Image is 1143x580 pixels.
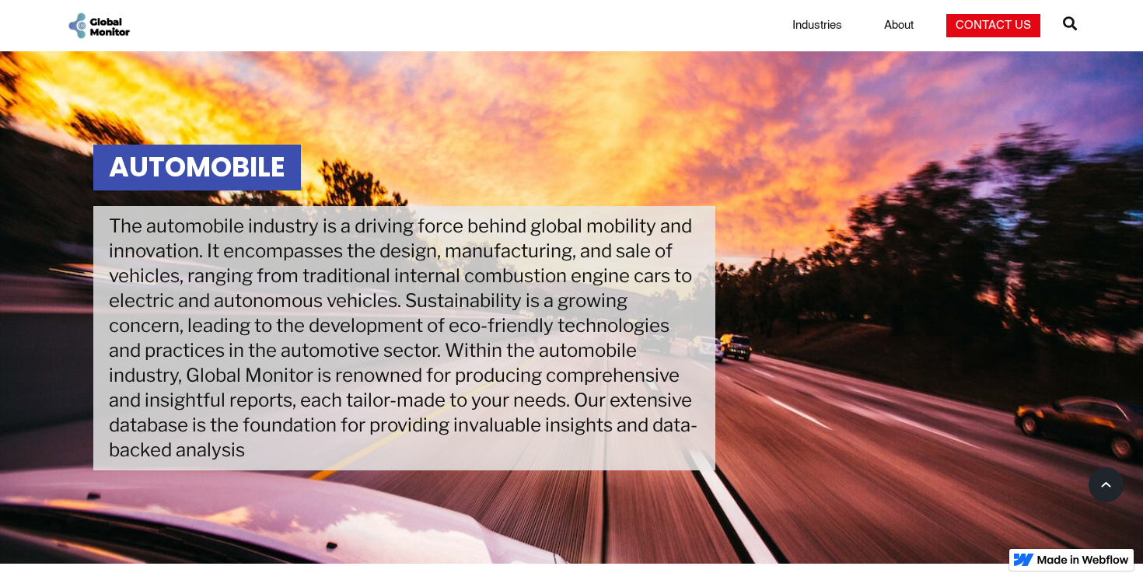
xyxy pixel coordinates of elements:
a: Contact Us [946,14,1040,37]
div: The automobile industry is a driving force behind global mobility and innovation. It encompasses ... [93,206,715,470]
h1: Automobile [93,145,301,190]
span:  [1063,12,1077,34]
img: Made in Webflow [1037,555,1129,564]
a: home [66,11,131,40]
a: About [875,18,923,33]
a: Industries [783,18,851,33]
a:  [1063,10,1077,41]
